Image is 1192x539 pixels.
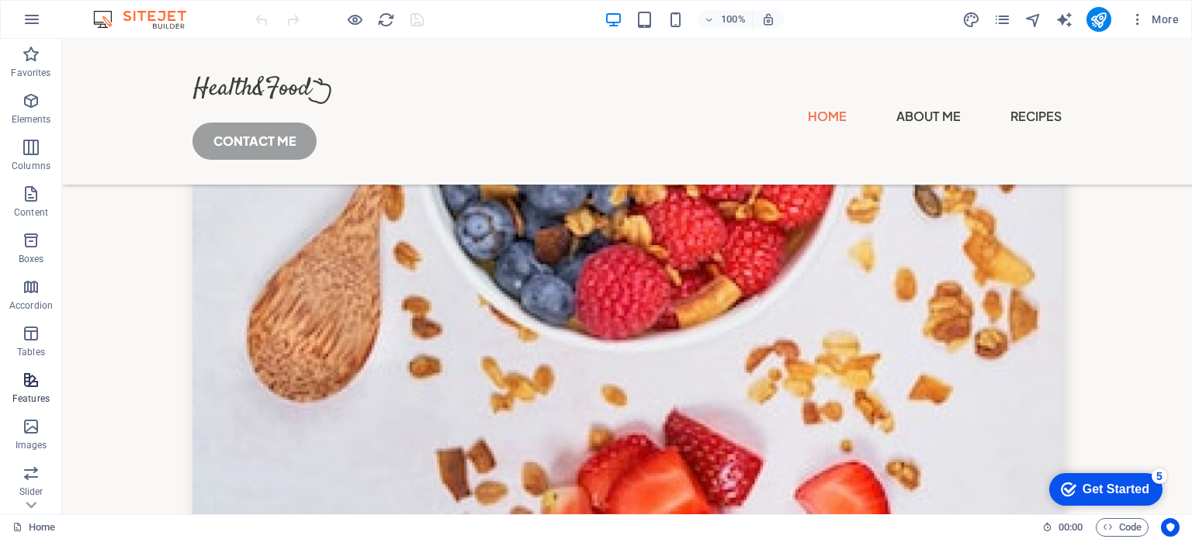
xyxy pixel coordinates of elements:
[993,10,1012,29] button: pages
[9,8,122,40] div: Get Started 5 items remaining, 0% complete
[111,3,126,19] div: 5
[1055,11,1073,29] i: AI Writer
[962,10,981,29] button: design
[1096,518,1149,537] button: Code
[11,67,50,79] p: Favorites
[12,113,51,126] p: Elements
[1161,518,1180,537] button: Usercentrics
[16,439,47,451] p: Images
[1042,518,1083,537] h6: Session time
[1024,11,1042,29] i: Navigator
[377,11,395,29] i: Reload page
[1090,11,1107,29] i: Publish
[1069,521,1072,533] span: :
[993,11,1011,29] i: Pages (Ctrl+Alt+S)
[9,299,53,312] p: Accordion
[1124,7,1185,32] button: More
[345,10,364,29] button: Click here to leave preview mode and continue editing
[376,10,395,29] button: reload
[1130,12,1179,27] span: More
[17,346,45,358] p: Tables
[1086,7,1111,32] button: publish
[1024,10,1043,29] button: navigator
[698,10,753,29] button: 100%
[42,17,109,31] div: Get Started
[962,11,980,29] i: Design (Ctrl+Alt+Y)
[12,518,55,537] a: Click to cancel selection. Double-click to open Pages
[1103,518,1142,537] span: Code
[721,10,746,29] h6: 100%
[1055,10,1074,29] button: text_generator
[12,160,50,172] p: Columns
[14,206,48,219] p: Content
[761,12,775,26] i: On resize automatically adjust zoom level to fit chosen device.
[89,10,206,29] img: Editor Logo
[1059,518,1083,537] span: 00 00
[19,253,44,265] p: Boxes
[19,485,43,498] p: Slider
[12,392,50,405] p: Features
